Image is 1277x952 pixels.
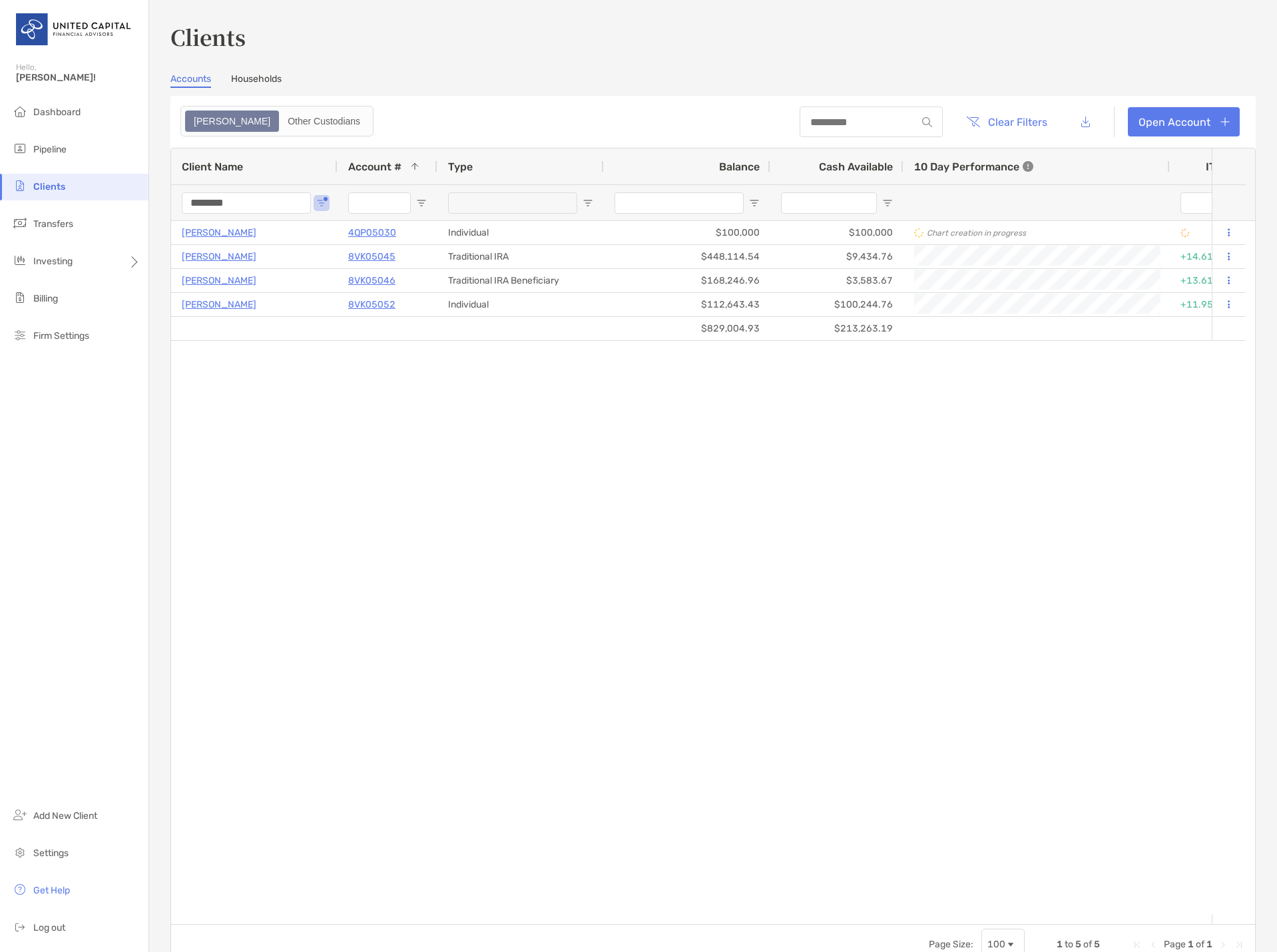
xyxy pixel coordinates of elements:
[1075,939,1081,950] span: 5
[1180,294,1239,316] div: +11.95%
[33,330,89,342] span: Firm Settings
[348,192,411,214] input: Account # Filter Input
[180,106,374,136] div: segmented control
[956,107,1057,136] button: Clear Filters
[33,810,97,822] span: Add New Client
[348,272,395,289] a: 8VK05046
[280,112,368,130] div: Other Custodians
[12,881,28,897] img: get-help icon
[33,107,81,118] span: Dashboard
[182,296,256,313] a: [PERSON_NAME]
[12,327,28,343] img: firm-settings icon
[437,293,604,316] div: Individual
[604,317,770,340] div: $829,004.93
[12,919,28,935] img: logout icon
[1164,939,1186,950] span: Page
[987,939,1005,950] div: 100
[12,807,28,823] img: add_new_client icon
[781,192,877,214] input: Cash Available Filter Input
[1180,228,1190,238] img: Processing Data icon
[12,140,28,156] img: pipeline icon
[231,73,282,88] a: Households
[170,73,211,88] a: Accounts
[437,221,604,244] div: Individual
[1132,939,1143,950] div: First Page
[583,198,593,208] button: Open Filter Menu
[604,221,770,244] div: $100,000
[16,5,132,53] img: United Capital Logo
[182,248,256,265] a: [PERSON_NAME]
[1057,939,1063,950] span: 1
[1094,939,1100,950] span: 5
[1148,939,1158,950] div: Previous Page
[604,245,770,268] div: $448,114.54
[604,293,770,316] div: $112,643.43
[1188,939,1194,950] span: 1
[182,272,256,289] a: [PERSON_NAME]
[1083,939,1092,950] span: of
[182,160,243,173] span: Client Name
[1218,939,1228,950] div: Next Page
[1180,270,1239,292] div: +13.61%
[316,198,327,208] button: Open Filter Menu
[12,290,28,306] img: billing icon
[770,269,903,292] div: $3,583.67
[770,221,903,244] div: $100,000
[182,192,311,214] input: Client Name Filter Input
[33,144,67,155] span: Pipeline
[448,160,473,173] span: Type
[33,256,73,267] span: Investing
[882,198,893,208] button: Open Filter Menu
[33,922,65,933] span: Log out
[770,317,903,340] div: $213,263.19
[1180,192,1223,214] input: ITD Filter Input
[819,160,893,173] span: Cash Available
[929,939,973,950] div: Page Size:
[348,224,396,241] a: 4QP05030
[437,269,604,292] div: Traditional IRA Beneficiary
[1234,939,1244,950] div: Last Page
[33,218,73,230] span: Transfers
[615,192,744,214] input: Balance Filter Input
[12,252,28,268] img: investing icon
[914,148,1033,184] div: 10 Day Performance
[437,245,604,268] div: Traditional IRA
[348,248,395,265] a: 8VK05045
[186,112,278,130] div: Zoe
[1180,246,1239,268] div: +14.61%
[922,117,932,127] img: input icon
[770,293,903,316] div: $100,244.76
[33,885,70,896] span: Get Help
[1206,939,1212,950] span: 1
[12,103,28,119] img: dashboard icon
[719,160,760,173] span: Balance
[604,269,770,292] div: $168,246.96
[749,198,760,208] button: Open Filter Menu
[416,198,427,208] button: Open Filter Menu
[182,224,256,241] a: [PERSON_NAME]
[1128,107,1240,136] a: Open Account
[348,296,395,313] a: 8VK05052
[12,178,28,194] img: clients icon
[1065,939,1073,950] span: to
[348,160,401,173] span: Account #
[1196,939,1204,950] span: of
[12,215,28,231] img: transfers icon
[170,21,1256,52] h3: Clients
[1206,160,1239,173] div: ITD
[33,847,69,859] span: Settings
[770,245,903,268] div: $9,434.76
[927,228,1026,238] p: Chart creation in progress
[33,181,65,192] span: Clients
[33,293,58,304] span: Billing
[12,844,28,860] img: settings icon
[16,72,140,83] span: [PERSON_NAME]!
